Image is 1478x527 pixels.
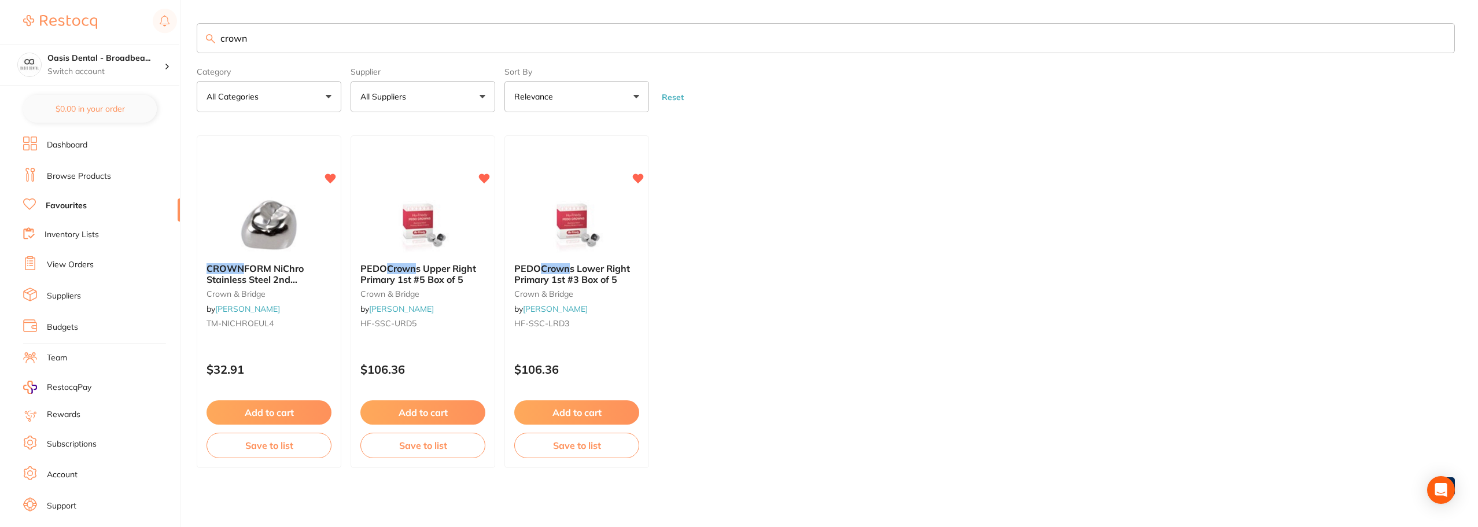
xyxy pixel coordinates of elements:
[207,363,331,376] p: $32.91
[360,263,387,274] span: PEDO
[539,196,614,254] img: PEDO Crowns Lower Right Primary 1st #3 Box of 5
[351,81,495,112] button: All Suppliers
[360,263,476,285] span: s Upper Right Primary 1st #5 Box of 5
[514,263,630,285] span: s Lower Right Primary 1st #3 Box of 5
[47,469,78,481] a: Account
[197,81,341,112] button: All Categories
[23,15,97,29] img: Restocq Logo
[197,67,341,76] label: Category
[360,363,485,376] p: $106.36
[514,400,639,425] button: Add to cart
[207,263,244,274] em: CROWN
[207,263,331,285] b: CROWN FORM NiChro Stainless Steel 2nd Molar EUL4 Pk of 2
[207,263,326,306] span: FORM NiChro Stainless Steel 2nd [MEDICAL_DATA] EUL4 Pk of 2
[47,259,94,271] a: View Orders
[523,304,588,314] a: [PERSON_NAME]
[514,91,558,102] p: Relevance
[360,433,485,458] button: Save to list
[47,322,78,333] a: Budgets
[207,91,263,102] p: All Categories
[47,352,67,364] a: Team
[197,23,1455,53] input: Search Favourite Products
[23,381,91,394] a: RestocqPay
[215,304,280,314] a: [PERSON_NAME]
[47,139,87,151] a: Dashboard
[47,409,80,421] a: Rewards
[47,382,91,393] span: RestocqPay
[360,318,417,329] span: HF-SSC-URD5
[23,95,157,123] button: $0.00 in your order
[1427,476,1455,504] div: Open Intercom Messenger
[514,263,639,285] b: PEDO Crowns Lower Right Primary 1st #3 Box of 5
[360,304,434,314] span: by
[360,289,485,298] small: crown & bridge
[514,363,639,376] p: $106.36
[387,263,416,274] em: Crown
[47,290,81,302] a: Suppliers
[207,289,331,298] small: crown & bridge
[45,229,99,241] a: Inventory Lists
[47,171,111,182] a: Browse Products
[369,304,434,314] a: [PERSON_NAME]
[231,196,307,254] img: CROWN FORM NiChro Stainless Steel 2nd Molar EUL4 Pk of 2
[207,304,280,314] span: by
[207,400,331,425] button: Add to cart
[504,67,649,76] label: Sort By
[541,263,570,274] em: Crown
[23,9,97,35] a: Restocq Logo
[207,433,331,458] button: Save to list
[514,289,639,298] small: crown & bridge
[47,66,164,78] p: Switch account
[23,381,37,394] img: RestocqPay
[360,263,485,285] b: PEDO Crowns Upper Right Primary 1st #5 Box of 5
[360,400,485,425] button: Add to cart
[658,92,687,102] button: Reset
[514,318,569,329] span: HF-SSC-LRD3
[514,263,541,274] span: PEDO
[504,81,649,112] button: Relevance
[1436,475,1455,498] a: 1
[207,318,274,329] span: TM-NICHROEUL4
[351,67,495,76] label: Supplier
[46,200,87,212] a: Favourites
[514,304,588,314] span: by
[360,91,411,102] p: All Suppliers
[385,196,460,254] img: PEDO Crowns Upper Right Primary 1st #5 Box of 5
[47,500,76,512] a: Support
[514,433,639,458] button: Save to list
[18,53,41,76] img: Oasis Dental - Broadbeach
[47,53,164,64] h4: Oasis Dental - Broadbeach
[47,438,97,450] a: Subscriptions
